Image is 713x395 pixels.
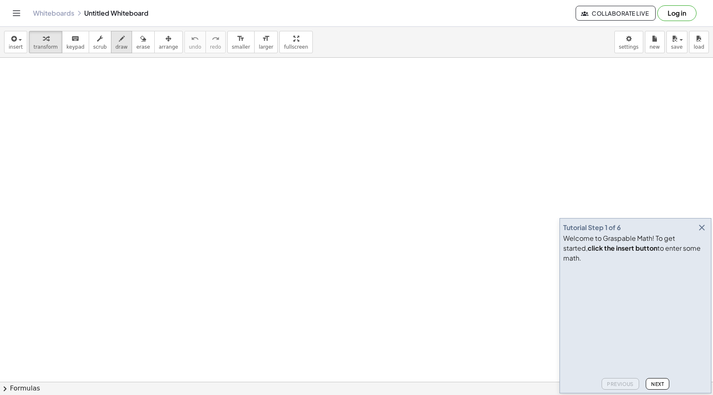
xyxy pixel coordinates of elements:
button: Log in [657,5,696,21]
button: Next [646,378,669,390]
button: format_sizelarger [254,31,278,53]
span: scrub [93,44,107,50]
i: undo [191,34,199,44]
i: keyboard [71,34,79,44]
a: Whiteboards [33,9,74,17]
div: Tutorial Step 1 of 6 [563,223,621,233]
span: Next [651,381,664,387]
span: erase [136,44,150,50]
span: settings [619,44,639,50]
button: erase [132,31,154,53]
span: draw [116,44,128,50]
span: undo [189,44,201,50]
i: format_size [237,34,245,44]
button: transform [29,31,62,53]
button: arrange [154,31,183,53]
button: new [645,31,665,53]
span: keypad [66,44,85,50]
button: Toggle navigation [10,7,23,20]
button: save [666,31,687,53]
span: new [649,44,660,50]
button: keyboardkeypad [62,31,89,53]
b: click the insert button [588,244,657,252]
span: load [694,44,704,50]
button: fullscreen [279,31,312,53]
div: Welcome to Graspable Math! To get started, to enter some math. [563,233,708,263]
button: redoredo [205,31,226,53]
button: format_sizesmaller [227,31,255,53]
button: insert [4,31,27,53]
button: Collaborate Live [576,6,656,21]
span: fullscreen [284,44,308,50]
button: load [689,31,709,53]
button: scrub [89,31,111,53]
span: larger [259,44,273,50]
span: transform [33,44,58,50]
span: smaller [232,44,250,50]
span: insert [9,44,23,50]
span: Collaborate Live [583,9,649,17]
button: draw [111,31,132,53]
span: redo [210,44,221,50]
span: save [671,44,682,50]
button: settings [614,31,643,53]
i: format_size [262,34,270,44]
i: redo [212,34,220,44]
button: undoundo [184,31,206,53]
span: arrange [159,44,178,50]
